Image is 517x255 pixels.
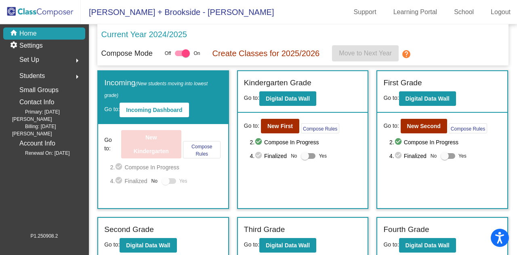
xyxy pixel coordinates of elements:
[387,6,444,19] a: Learning Portal
[431,152,437,160] span: No
[72,72,82,82] mat-icon: arrow_right
[104,224,154,236] label: Second Grade
[104,106,120,112] span: Go to:
[383,95,399,101] span: Go to:
[179,176,187,186] span: Yes
[266,95,310,102] b: Digital Data Wall
[81,6,274,19] span: [PERSON_NAME] + Brookside - [PERSON_NAME]
[134,134,169,154] b: New Kindergarten
[259,91,316,106] button: Digital Data Wall
[267,123,293,129] b: New First
[383,224,429,236] label: Fourth Grade
[254,151,264,161] mat-icon: check_circle
[19,54,39,65] span: Set Up
[12,108,85,123] span: Primary: [DATE][PERSON_NAME]
[244,241,259,248] span: Go to:
[250,137,361,147] span: 2. Compose In Progress
[244,122,259,130] span: Go to:
[261,119,299,133] button: New First
[101,28,187,40] p: Current Year 2024/2025
[104,136,119,153] span: Go to:
[406,242,450,249] b: Digital Data Wall
[399,91,456,106] button: Digital Data Wall
[19,29,37,38] p: Home
[383,241,399,248] span: Go to:
[244,77,311,89] label: Kindergarten Grade
[389,137,501,147] span: 2. Compose In Progress
[121,130,181,158] button: New Kindergarten
[401,119,447,133] button: New Second
[19,70,45,82] span: Students
[12,150,69,157] span: Renewal On: [DATE]
[399,238,456,253] button: Digital Data Wall
[12,123,85,137] span: Billing: [DATE][PERSON_NAME]
[250,151,287,161] span: 4. Finalized
[120,238,177,253] button: Digital Data Wall
[19,84,59,96] p: Small Groups
[151,177,158,185] span: No
[115,162,124,172] mat-icon: check_circle
[407,123,441,129] b: New Second
[10,29,19,38] mat-icon: home
[406,95,450,102] b: Digital Data Wall
[19,138,55,149] p: Account Info
[383,122,399,130] span: Go to:
[484,6,517,19] a: Logout
[291,152,297,160] span: No
[244,224,285,236] label: Third Grade
[110,162,222,172] span: 2. Compose In Progress
[110,176,147,186] span: 4. Finalized
[347,6,383,19] a: Support
[394,137,404,147] mat-icon: check_circle
[332,45,399,61] button: Move to Next Year
[259,238,316,253] button: Digital Data Wall
[402,49,412,59] mat-icon: help
[254,137,264,147] mat-icon: check_circle
[319,151,327,161] span: Yes
[104,77,222,100] label: Incoming
[104,81,208,98] span: (New students moving into lowest grade)
[165,50,171,57] span: Off
[449,123,487,133] button: Compose Rules
[212,47,320,59] p: Create Classes for 2025/2026
[244,95,259,101] span: Go to:
[120,103,189,117] button: Incoming Dashboard
[126,107,182,113] b: Incoming Dashboard
[126,242,170,249] b: Digital Data Wall
[194,50,200,57] span: On
[458,151,467,161] span: Yes
[448,6,480,19] a: School
[10,41,19,51] mat-icon: settings
[301,123,339,133] button: Compose Rules
[183,141,221,158] button: Compose Rules
[101,48,153,59] p: Compose Mode
[389,151,427,161] span: 4. Finalized
[383,77,422,89] label: First Grade
[266,242,310,249] b: Digital Data Wall
[72,56,82,65] mat-icon: arrow_right
[19,41,43,51] p: Settings
[19,97,54,108] p: Contact Info
[339,50,392,57] span: Move to Next Year
[115,176,124,186] mat-icon: check_circle
[104,241,120,248] span: Go to:
[394,151,404,161] mat-icon: check_circle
